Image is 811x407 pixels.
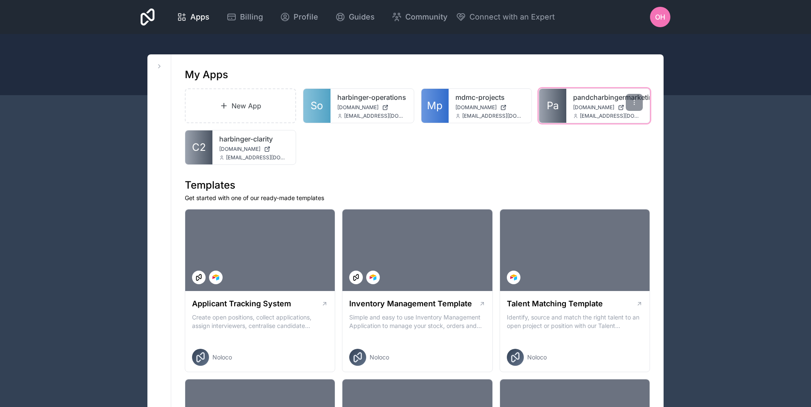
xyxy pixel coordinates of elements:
h1: My Apps [185,68,228,82]
p: Simple and easy to use Inventory Management Application to manage your stock, orders and Manufact... [349,313,485,330]
span: So [311,99,323,113]
span: Noloco [527,353,547,362]
a: [DOMAIN_NAME] [337,104,407,111]
a: [DOMAIN_NAME] [455,104,525,111]
span: [EMAIL_ADDRESS][DOMAIN_NAME] [226,154,289,161]
span: [EMAIL_ADDRESS][DOMAIN_NAME] [344,113,407,119]
a: C2 [185,130,212,164]
img: Airtable Logo [370,274,376,281]
span: [DOMAIN_NAME] [337,104,379,111]
a: harbinger-clarity [219,134,289,144]
a: So [303,89,331,123]
a: New App [185,88,296,123]
a: pandcharbingermarketing [573,92,643,102]
button: Connect with an Expert [456,11,555,23]
h1: Applicant Tracking System [192,298,291,310]
a: Profile [273,8,325,26]
img: Airtable Logo [212,274,219,281]
span: [EMAIL_ADDRESS][DOMAIN_NAME] [580,113,643,119]
a: Apps [170,8,216,26]
p: Get started with one of our ready-made templates [185,194,650,202]
span: Noloco [370,353,389,362]
h1: Talent Matching Template [507,298,603,310]
h1: Inventory Management Template [349,298,472,310]
span: [DOMAIN_NAME] [219,146,260,153]
p: Identify, source and match the right talent to an open project or position with our Talent Matchi... [507,313,643,330]
span: C2 [192,141,206,154]
span: Noloco [212,353,232,362]
p: Create open positions, collect applications, assign interviewers, centralise candidate feedback a... [192,313,328,330]
a: Guides [328,8,381,26]
a: Billing [220,8,270,26]
h1: Templates [185,178,650,192]
span: [EMAIL_ADDRESS][DOMAIN_NAME] [462,113,525,119]
a: Community [385,8,454,26]
span: Billing [240,11,263,23]
span: [DOMAIN_NAME] [573,104,614,111]
img: Airtable Logo [510,274,517,281]
span: Community [405,11,447,23]
a: Pa [539,89,566,123]
span: Pa [547,99,559,113]
span: [DOMAIN_NAME] [455,104,497,111]
span: Connect with an Expert [469,11,555,23]
span: Apps [190,11,209,23]
a: Mp [421,89,449,123]
span: Profile [294,11,318,23]
a: mdmc-projects [455,92,525,102]
span: Guides [349,11,375,23]
span: Mp [427,99,443,113]
a: harbinger-operations [337,92,407,102]
a: [DOMAIN_NAME] [573,104,643,111]
a: [DOMAIN_NAME] [219,146,289,153]
span: OH [655,12,665,22]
